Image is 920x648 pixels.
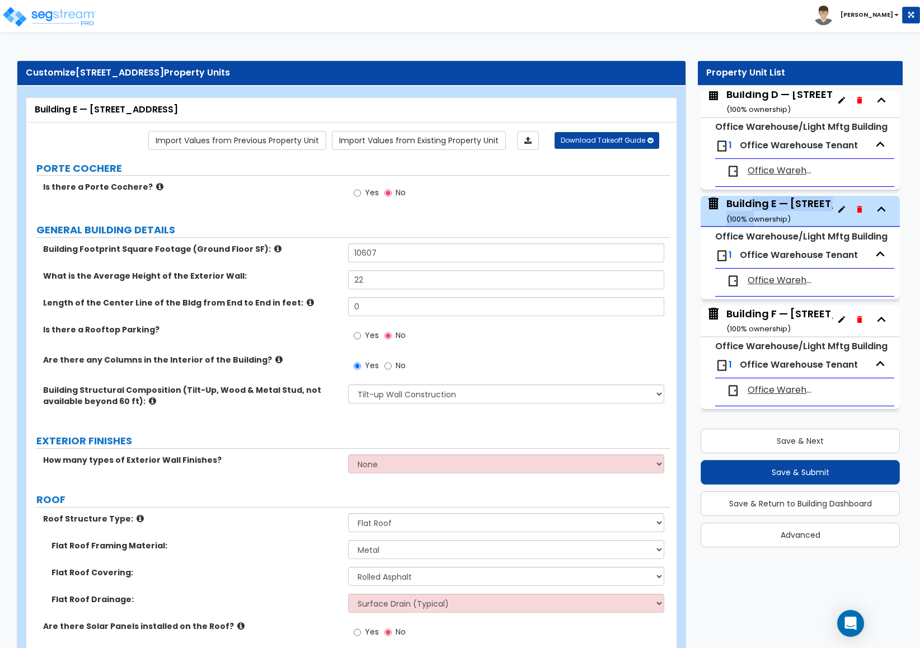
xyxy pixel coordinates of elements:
img: building.svg [706,307,721,321]
div: Building E — [STREET_ADDRESS] [35,104,668,116]
i: click for more info! [149,397,156,405]
img: door.png [715,249,729,262]
img: door.png [715,359,729,372]
button: Advanced [701,523,900,547]
input: Yes [354,626,361,638]
label: GENERAL BUILDING DETAILS [36,223,670,237]
small: ( 100 % ownership) [726,214,791,224]
img: logo_pro_r.png [2,6,97,28]
i: click for more info! [307,298,314,307]
label: Building Structural Composition (Tilt-Up, Wood & Metal Stud, not available beyond 60 ft): [43,384,340,407]
small: Office Warehouse/Light Mftg Building [715,340,888,353]
button: Save & Next [701,429,900,453]
a: Import the dynamic attributes value through Excel sheet [517,131,539,150]
label: Is there a Rooftop Parking? [43,324,340,335]
i: click for more info! [275,355,283,364]
label: Length of the Center Line of the Bldg from End to End in feet: [43,297,340,308]
input: No [384,360,392,372]
img: avatar.png [814,6,833,25]
span: Office Warehouse Tenant [740,248,858,261]
input: Yes [354,360,361,372]
i: click for more info! [156,182,163,191]
input: No [384,626,392,638]
a: Import the dynamic attribute values from previous properties. [148,131,326,150]
div: Open Intercom Messenger [837,610,864,637]
button: Download Takeoff Guide [555,132,659,149]
img: building.svg [706,87,721,102]
img: door.png [726,384,740,397]
div: Customize Property Units [26,67,677,79]
div: Building F — [STREET_ADDRESS] [726,307,890,335]
span: Office Warehouse Tenant [740,139,858,152]
span: Yes [365,626,379,637]
div: Property Unit List [706,67,894,79]
label: What is the Average Height of the Exterior Wall: [43,270,340,281]
label: How many types of Exterior Wall Finishes? [43,454,340,466]
span: 1 [729,358,732,371]
small: ( 100 % ownership) [726,323,791,334]
a: Import the dynamic attribute values from existing properties. [332,131,506,150]
div: Building E — [STREET_ADDRESS] [726,196,890,225]
span: Building D — 9145 Wallisville Rd [706,87,833,116]
small: Office Warehouse/Light Mftg Building [715,120,888,133]
label: Flat Roof Framing Material: [51,540,340,551]
span: Download Takeoff Guide [561,135,645,145]
span: 1 [729,139,732,152]
button: Save & Return to Building Dashboard [701,491,900,516]
span: Office Warehouse Tenant [748,274,813,287]
span: Building E — 9153 Wallisville Rd [706,196,833,225]
span: Building F — 9155 & 9159 Wallisville Rd [706,307,833,335]
small: ( 100 % ownership) [726,104,791,115]
input: Yes [354,330,361,342]
span: Office Warehouse Tenant [740,358,858,371]
span: Yes [365,330,379,341]
label: Building Footprint Square Footage (Ground Floor SF): [43,243,340,255]
label: Flat Roof Drainage: [51,594,340,605]
span: No [396,360,406,371]
img: door.png [726,165,740,178]
small: Office Warehouse/Light Mftg Building [715,230,888,243]
input: Yes [354,187,361,199]
i: click for more info! [237,622,245,630]
label: Are there any Columns in the Interior of the Building? [43,354,340,365]
span: Yes [365,360,379,371]
span: No [396,187,406,198]
b: [PERSON_NAME] [841,11,893,19]
label: Roof Structure Type: [43,513,340,524]
span: Yes [365,187,379,198]
label: PORTE COCHERE [36,161,670,176]
img: building.svg [706,196,721,211]
label: Flat Roof Covering: [51,567,340,578]
span: 1 [729,248,732,261]
div: Building D — [STREET_ADDRESS] [726,87,892,116]
i: click for more info! [137,514,144,523]
img: door.png [726,274,740,288]
label: ROOF [36,492,670,507]
i: click for more info! [274,245,281,253]
input: No [384,330,392,342]
span: Office Warehouse Tenant [748,384,813,397]
span: [STREET_ADDRESS] [76,66,164,79]
span: No [396,330,406,341]
span: Office Warehouse Tenant [748,165,813,177]
img: door.png [715,139,729,153]
span: No [396,626,406,637]
label: Are there Solar Panels installed on the Roof? [43,621,340,632]
label: EXTERIOR FINISHES [36,434,670,448]
input: No [384,187,392,199]
button: Save & Submit [701,460,900,485]
label: Is there a Porte Cochere? [43,181,340,192]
